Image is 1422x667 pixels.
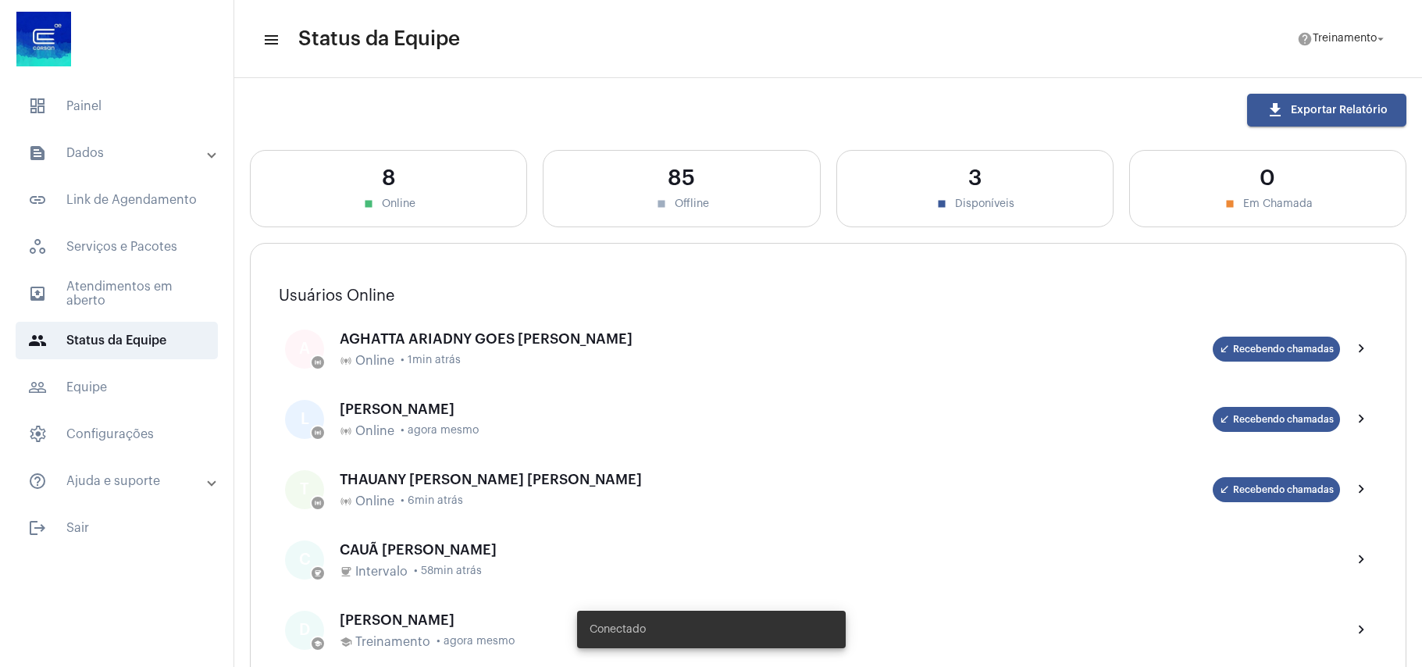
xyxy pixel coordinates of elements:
h3: Usuários Online [279,287,1377,305]
mat-icon: arrow_drop_down [1374,32,1388,46]
span: Conectado [590,622,646,637]
mat-icon: sidenav icon [28,284,47,303]
div: D [285,611,324,650]
mat-icon: online_prediction [340,425,352,437]
button: Treinamento [1288,23,1397,55]
mat-icon: online_prediction [314,499,322,507]
div: Em Chamada [1146,197,1390,211]
mat-icon: call_received [1219,414,1230,425]
mat-icon: sidenav icon [28,472,47,490]
span: Status da Equipe [298,27,460,52]
mat-icon: chevron_right [1353,621,1371,640]
mat-icon: download [1266,101,1285,119]
span: Sair [16,509,218,547]
mat-panel-title: Ajuda e suporte [28,472,208,490]
mat-icon: coffee [340,565,352,578]
mat-icon: help [1297,31,1313,47]
div: T [285,470,324,509]
mat-icon: school [340,636,352,648]
span: • 6min atrás [401,495,463,507]
mat-icon: chevron_right [1353,551,1371,569]
mat-icon: chevron_right [1353,410,1371,429]
mat-icon: chevron_right [1353,480,1371,499]
mat-icon: stop [654,197,668,211]
div: AGHATTA ARIADNY GOES [PERSON_NAME] [340,331,1213,347]
span: Online [355,494,394,508]
mat-icon: coffee [314,569,322,577]
span: Serviços e Pacotes [16,228,218,266]
mat-chip: Recebendo chamadas [1213,477,1340,502]
button: Exportar Relatório [1247,94,1406,127]
mat-icon: stop [935,197,949,211]
div: A [285,330,324,369]
mat-chip: Recebendo chamadas [1213,407,1340,432]
mat-panel-title: Dados [28,144,208,162]
mat-icon: sidenav icon [28,144,47,162]
span: • agora mesmo [401,425,479,437]
div: [PERSON_NAME] [340,612,1340,628]
span: Treinamento [1313,34,1377,45]
mat-icon: sidenav icon [28,331,47,350]
span: sidenav icon [28,97,47,116]
mat-icon: school [314,640,322,647]
img: d4669ae0-8c07-2337-4f67-34b0df7f5ae4.jpeg [12,8,75,70]
mat-icon: online_prediction [340,495,352,508]
span: Atendimentos em aberto [16,275,218,312]
span: Painel [16,87,218,125]
span: Online [355,424,394,438]
mat-icon: online_prediction [314,429,322,437]
div: 0 [1146,166,1390,191]
mat-icon: chevron_right [1353,340,1371,358]
mat-icon: sidenav icon [28,191,47,209]
div: [PERSON_NAME] [340,401,1213,417]
span: • 1min atrás [401,355,461,366]
span: Configurações [16,416,218,453]
mat-icon: sidenav icon [28,519,47,537]
div: 85 [559,166,804,191]
span: Status da Equipe [16,322,218,359]
mat-expansion-panel-header: sidenav iconAjuda e suporte [9,462,233,500]
div: CAUÃ [PERSON_NAME] [340,542,1340,558]
span: Exportar Relatório [1266,105,1388,116]
mat-chip: Recebendo chamadas [1213,337,1340,362]
mat-icon: sidenav icon [262,30,278,49]
span: • 58min atrás [414,565,482,577]
div: C [285,540,324,580]
span: Treinamento [355,635,430,649]
span: • agora mesmo [437,636,515,647]
span: Link de Agendamento [16,181,218,219]
mat-icon: call_received [1219,344,1230,355]
div: THAUANY [PERSON_NAME] [PERSON_NAME] [340,472,1213,487]
span: Online [355,354,394,368]
div: 8 [266,166,511,191]
mat-icon: stop [362,197,376,211]
span: Equipe [16,369,218,406]
span: sidenav icon [28,237,47,256]
mat-icon: online_prediction [340,355,352,367]
div: L [285,400,324,439]
mat-expansion-panel-header: sidenav iconDados [9,134,233,172]
div: Offline [559,197,804,211]
span: Intervalo [355,565,408,579]
mat-icon: stop [1223,197,1237,211]
mat-icon: sidenav icon [28,378,47,397]
mat-icon: call_received [1219,484,1230,495]
span: sidenav icon [28,425,47,444]
div: Disponíveis [853,197,1097,211]
div: Online [266,197,511,211]
div: 3 [853,166,1097,191]
mat-icon: online_prediction [314,358,322,366]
